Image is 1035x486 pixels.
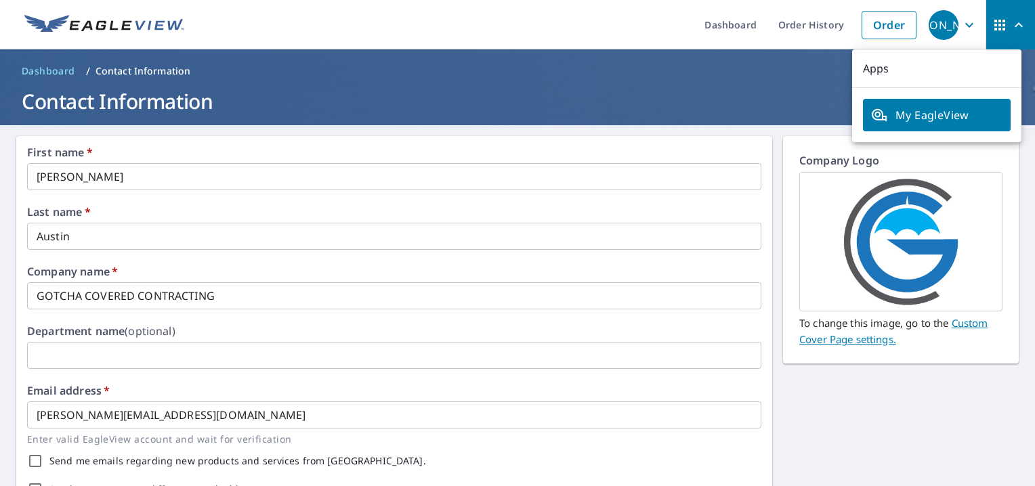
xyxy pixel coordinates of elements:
[125,324,175,338] b: (optional)
[22,64,75,78] span: Dashboard
[929,10,958,40] div: [PERSON_NAME]
[27,385,110,396] label: Email address
[16,60,1019,82] nav: breadcrumb
[24,15,184,35] img: EV Logo
[96,64,191,78] p: Contact Information
[799,316,988,346] a: Custome cover page
[27,326,175,336] label: Department name
[862,11,916,39] a: Order
[871,107,1002,123] span: My EagleView
[27,431,752,447] p: Enter valid EagleView account and wait for verification
[49,456,426,466] label: Send me emails regarding new products and services from [GEOGRAPHIC_DATA].
[799,152,1002,172] p: Company Logo
[27,266,118,277] label: Company name
[86,63,90,79] li: /
[27,206,91,217] label: Last name
[799,311,1002,347] p: To change this image, go to the
[852,49,1021,88] p: Apps
[840,174,962,309] img: GCC_icon_color.jpg
[16,87,1019,115] h1: Contact Information
[27,147,93,158] label: First name
[16,60,81,82] a: Dashboard
[863,99,1011,131] a: My EagleView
